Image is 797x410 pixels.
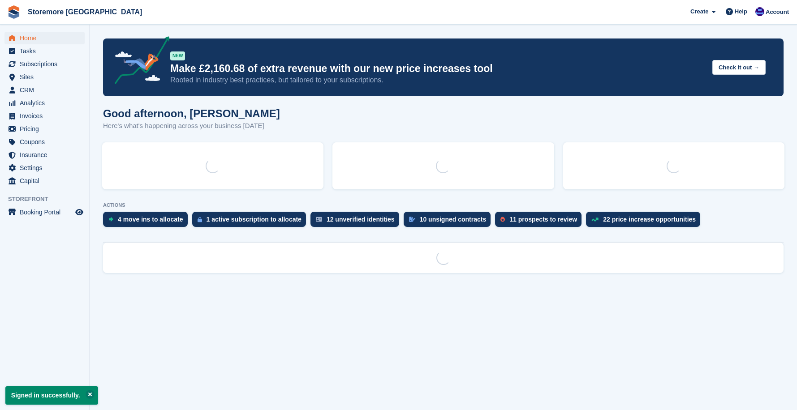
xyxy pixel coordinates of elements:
span: Storefront [8,195,89,204]
a: 11 prospects to review [495,212,586,231]
div: NEW [170,51,185,60]
img: Angela [755,7,764,16]
a: menu [4,206,85,218]
span: Coupons [20,136,73,148]
img: verify_identity-adf6edd0f0f0b5bbfe63781bf79b02c33cf7c696d77639b501bdc392416b5a36.svg [316,217,322,222]
p: Rooted in industry best practices, but tailored to your subscriptions. [170,75,705,85]
a: menu [4,123,85,135]
a: menu [4,149,85,161]
p: Here's what's happening across your business [DATE] [103,121,280,131]
p: ACTIONS [103,202,784,208]
a: menu [4,58,85,70]
span: Capital [20,175,73,187]
span: Insurance [20,149,73,161]
a: menu [4,71,85,83]
img: move_ins_to_allocate_icon-fdf77a2bb77ea45bf5b3d319d69a93e2d87916cf1d5bf7949dd705db3b84f3ca.svg [108,217,113,222]
a: 4 move ins to allocate [103,212,192,231]
img: stora-icon-8386f47178a22dfd0bd8f6a31ec36ba5ce8667c1dd55bd0f319d3a0aa187defe.svg [7,5,21,19]
p: Make £2,160.68 of extra revenue with our new price increases tool [170,62,705,75]
a: 12 unverified identities [310,212,404,231]
span: Subscriptions [20,58,73,70]
div: 12 unverified identities [327,216,395,223]
a: menu [4,97,85,109]
img: price_increase_opportunities-93ffe204e8149a01c8c9dc8f82e8f89637d9d84a8eef4429ea346261dce0b2c0.svg [591,218,599,222]
span: Pricing [20,123,73,135]
span: Analytics [20,97,73,109]
span: CRM [20,84,73,96]
a: 22 price increase opportunities [586,212,705,231]
img: active_subscription_to_allocate_icon-d502201f5373d7db506a760aba3b589e785aa758c864c3986d89f69b8ff3... [198,217,202,222]
span: Booking Portal [20,206,73,218]
p: Signed in successfully. [5,386,98,405]
img: prospect-51fa495bee0391a8d652442698ab0144808aea92771e9ea1ae160a38d050c398.svg [500,217,505,222]
img: contract_signature_icon-13c848040528278c33f63329250d36e43548de30e8caae1d1a13099fd9432cc5.svg [409,217,415,222]
div: 10 unsigned contracts [420,216,487,223]
a: 1 active subscription to allocate [192,212,310,231]
span: Invoices [20,110,73,122]
div: 1 active subscription to allocate [207,216,302,223]
a: 10 unsigned contracts [404,212,495,231]
span: Help [735,7,747,16]
img: price-adjustments-announcement-icon-8257ccfd72463d97f412b2fc003d46551f7dbcb40ab6d574587a9cd5c0d94... [107,36,170,87]
div: 4 move ins to allocate [118,216,183,223]
span: Tasks [20,45,73,57]
span: Home [20,32,73,44]
a: menu [4,175,85,187]
a: menu [4,162,85,174]
a: Preview store [74,207,85,218]
button: Check it out → [712,60,766,75]
a: menu [4,136,85,148]
span: Create [690,7,708,16]
a: Storemore [GEOGRAPHIC_DATA] [24,4,146,19]
a: menu [4,45,85,57]
div: 11 prospects to review [509,216,577,223]
a: menu [4,32,85,44]
a: menu [4,110,85,122]
span: Account [766,8,789,17]
span: Settings [20,162,73,174]
div: 22 price increase opportunities [603,216,696,223]
span: Sites [20,71,73,83]
a: menu [4,84,85,96]
h1: Good afternoon, [PERSON_NAME] [103,107,280,120]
